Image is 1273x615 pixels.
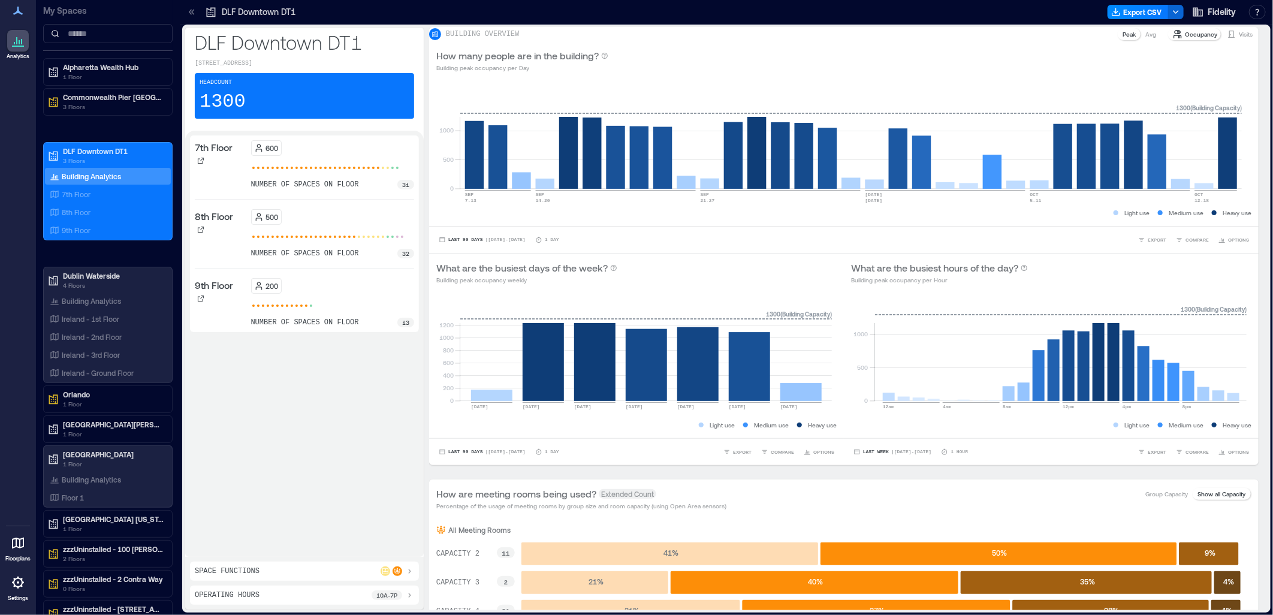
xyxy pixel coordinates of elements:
a: Analytics [3,26,33,64]
text: 37 % [870,606,885,614]
button: COMPARE [1174,234,1211,246]
text: 4pm [1123,404,1132,409]
tspan: 1000 [439,126,454,134]
p: [GEOGRAPHIC_DATA] [US_STATE] [63,514,164,524]
text: 28 % [1105,606,1120,614]
p: Floor 1 [62,493,84,502]
p: 8th Floor [62,207,91,217]
text: CAPACITY 2 [436,550,479,558]
text: SEP [536,192,545,197]
p: Ireland - 2nd Floor [62,332,122,342]
span: EXPORT [733,448,752,456]
p: Building peak occupancy per Day [436,63,608,73]
p: Settings [8,595,28,602]
p: What are the busiest days of the week? [436,261,608,275]
p: 3 Floors [63,156,164,165]
p: Group Capacity [1145,489,1188,499]
p: Ireland - 3rd Floor [62,350,120,360]
text: 50 % [993,548,1007,557]
text: 21-27 [701,198,715,203]
text: [DATE] [523,404,540,409]
p: Heavy use [1223,208,1251,218]
p: 13 [402,318,409,327]
p: Alpharetta Wealth Hub [63,62,164,72]
p: 3 Floors [63,102,164,111]
text: 12-18 [1194,198,1209,203]
p: Operating Hours [195,590,260,600]
button: OPTIONS [1216,234,1251,246]
p: 7th Floor [62,189,91,199]
span: EXPORT [1148,448,1166,456]
p: Analytics [7,53,29,60]
text: [DATE] [865,192,883,197]
p: 1 Day [545,236,559,243]
text: 31 % [625,606,639,614]
span: COMPARE [1185,236,1209,243]
p: 1 Floor [63,399,164,409]
tspan: 600 [443,359,454,366]
tspan: 500 [443,156,454,163]
button: Fidelity [1188,2,1239,22]
span: EXPORT [1148,236,1166,243]
tspan: 800 [443,346,454,354]
p: number of spaces on floor [251,318,359,327]
p: zzzUninstalled - 2 Contra Way [63,574,164,584]
text: OCT [1194,192,1203,197]
span: OPTIONS [1228,236,1249,243]
text: 4 % [1222,606,1233,614]
p: Orlando [63,390,164,399]
button: COMPARE [1174,446,1211,458]
p: 7th Floor [195,140,233,155]
p: 31 [402,180,409,189]
span: COMPARE [771,448,794,456]
p: Peak [1123,29,1136,39]
p: 1 Hour [951,448,968,456]
text: 9 % [1205,548,1215,557]
button: Export CSV [1108,5,1169,19]
p: Building Analytics [62,475,121,484]
p: Occupancy [1185,29,1217,39]
text: 35 % [1080,577,1095,586]
text: 4am [943,404,952,409]
p: Ireland - Ground Floor [62,368,134,378]
text: 8pm [1182,404,1191,409]
span: OPTIONS [1228,448,1249,456]
p: zzzUninstalled - 100 [PERSON_NAME] [63,544,164,554]
tspan: 200 [443,384,454,391]
text: [DATE] [780,404,798,409]
p: number of spaces on floor [251,249,359,258]
a: Settings [4,568,32,605]
span: Extended Count [599,489,656,499]
button: EXPORT [721,446,754,458]
text: 5-11 [1030,198,1042,203]
span: OPTIONS [813,448,834,456]
a: Floorplans [2,529,34,566]
p: Heavy use [808,420,837,430]
button: Last 90 Days |[DATE]-[DATE] [436,234,528,246]
p: Building Analytics [62,171,121,181]
p: 8th Floor [195,209,233,224]
button: EXPORT [1136,446,1169,458]
text: 8am [1003,404,1012,409]
p: zzzUninstalled - [STREET_ADDRESS] [63,604,164,614]
p: Space Functions [195,566,260,576]
p: 600 [266,143,279,153]
text: 4 % [1223,577,1234,586]
p: 1 Floor [63,459,164,469]
text: [DATE] [574,404,592,409]
p: Light use [710,420,735,430]
p: Visits [1239,29,1253,39]
p: Light use [1124,208,1150,218]
p: 2 Floors [63,554,164,563]
p: How are meeting rooms being used? [436,487,596,501]
text: 14-20 [536,198,550,203]
p: [GEOGRAPHIC_DATA] [63,450,164,459]
p: Building Analytics [62,296,121,306]
text: [DATE] [729,404,746,409]
button: OPTIONS [1216,446,1251,458]
p: Medium use [1169,208,1203,218]
p: 9th Floor [195,278,233,293]
button: OPTIONS [801,446,837,458]
tspan: 1000 [439,334,454,341]
p: [GEOGRAPHIC_DATA][PERSON_NAME] [63,420,164,429]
